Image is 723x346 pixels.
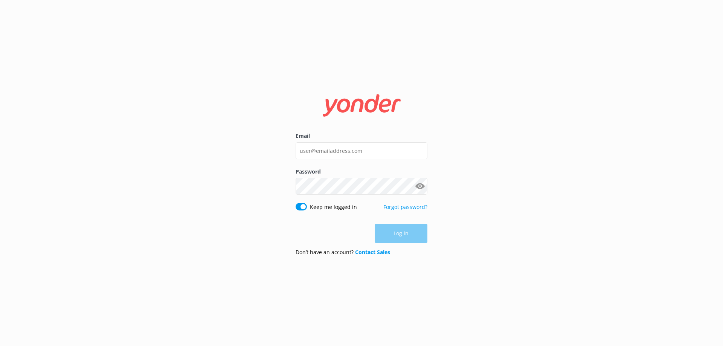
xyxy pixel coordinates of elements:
[296,142,427,159] input: user@emailaddress.com
[296,168,427,176] label: Password
[296,132,427,140] label: Email
[412,179,427,194] button: Show password
[296,248,390,256] p: Don’t have an account?
[383,203,427,210] a: Forgot password?
[355,248,390,256] a: Contact Sales
[310,203,357,211] label: Keep me logged in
